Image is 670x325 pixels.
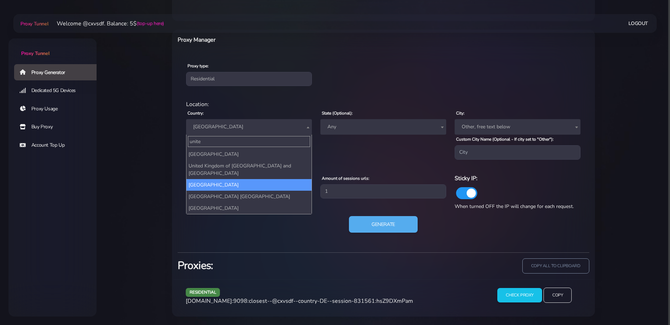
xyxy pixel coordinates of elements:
h3: Proxies: [178,258,379,273]
label: State (Optional): [322,110,353,116]
button: Generate [349,216,418,233]
span: Proxy Tunnel [20,20,48,27]
label: City: [456,110,465,116]
span: Any [320,119,446,135]
a: (top-up here) [137,20,164,27]
li: Welcome @cxvsdf. Balance: 5$ [48,19,164,28]
span: residential [186,288,220,297]
span: Germany [186,119,312,135]
input: City [455,145,580,159]
input: Search [188,136,310,147]
label: Proxy type: [188,63,209,69]
a: Dedicated 5G Devices [14,82,102,99]
span: [DOMAIN_NAME]:9098:closest--@cxvsdf--country-DE--session-831561:hsZ9DXmPam [186,297,413,305]
span: When turned OFF the IP will change for each request. [455,203,574,210]
span: Other, free text below [459,122,576,132]
li: [GEOGRAPHIC_DATA] [186,148,312,160]
li: [GEOGRAPHIC_DATA] [186,202,312,214]
a: Proxy Usage [14,101,102,117]
input: copy all to clipboard [522,258,589,274]
div: Location: [182,100,585,109]
h6: Proxy Manager [178,35,414,44]
a: Proxy Generator [14,64,102,80]
li: United Kingdom of [GEOGRAPHIC_DATA] and [GEOGRAPHIC_DATA] [186,160,312,179]
a: Proxy Tunnel [19,18,48,29]
input: Copy [543,288,572,303]
li: [GEOGRAPHIC_DATA] [GEOGRAPHIC_DATA] [186,191,312,202]
a: Account Top Up [14,137,102,153]
label: Amount of sessions urls: [322,175,369,182]
a: Proxy Tunnel [8,38,97,57]
h6: Sticky IP: [455,174,580,183]
label: Country: [188,110,204,116]
a: Logout [628,17,648,30]
a: Buy Proxy [14,119,102,135]
input: Check Proxy [497,288,542,302]
li: [GEOGRAPHIC_DATA] [186,179,312,191]
span: Germany [190,122,308,132]
label: Custom City Name (Optional - If city set to "Other"): [456,136,554,142]
iframe: Webchat Widget [636,291,661,316]
span: Proxy Tunnel [21,50,49,57]
span: Any [325,122,442,132]
div: Proxy Settings: [182,165,585,174]
span: Other, free text below [455,119,580,135]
